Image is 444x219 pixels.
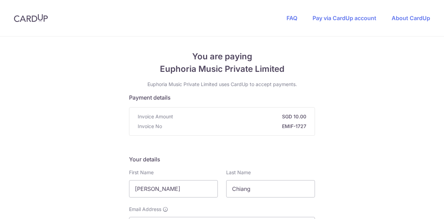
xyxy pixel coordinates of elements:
[226,169,251,176] label: Last Name
[392,15,430,22] a: About CardUp
[129,155,315,163] h5: Your details
[400,198,437,216] iframe: Opens a widget where you can find more information
[313,15,376,22] a: Pay via CardUp account
[138,113,173,120] span: Invoice Amount
[165,123,306,130] strong: EMIF-1727
[129,50,315,63] span: You are paying
[138,123,162,130] span: Invoice No
[287,15,297,22] a: FAQ
[129,169,154,176] label: First Name
[129,206,161,213] span: Email Address
[129,180,218,197] input: First name
[226,180,315,197] input: Last name
[129,93,315,102] h5: Payment details
[129,63,315,75] span: Euphoria Music Private Limited
[14,14,48,22] img: CardUp
[129,81,315,88] p: Euphoria Music Private Limited uses CardUp to accept payments.
[176,113,306,120] strong: SGD 10.00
